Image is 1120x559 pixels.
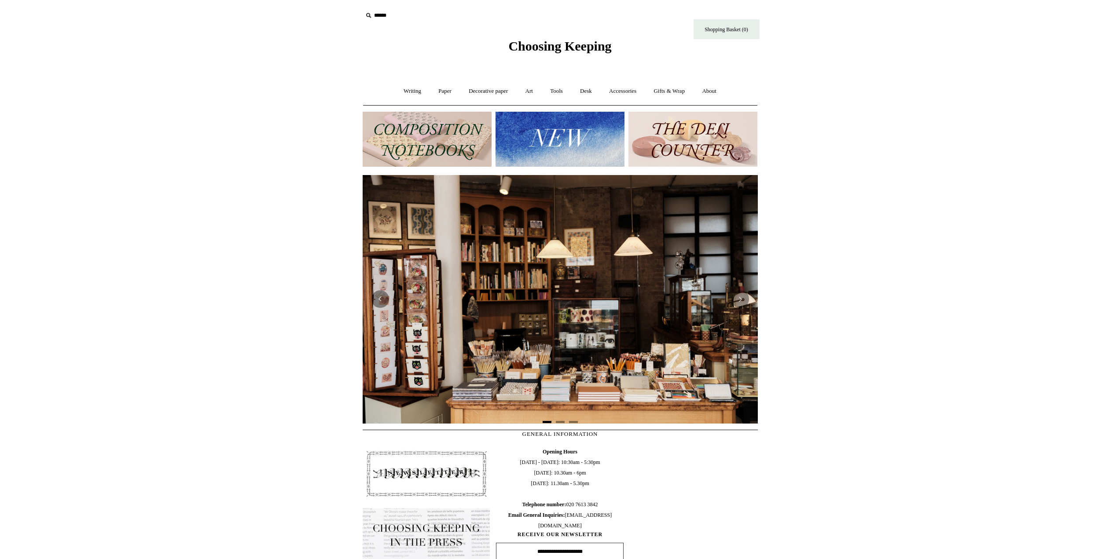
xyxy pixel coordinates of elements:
[556,421,565,423] button: Page 2
[731,290,749,308] button: Next
[496,531,624,538] span: RECEIVE OUR NEWSLETTER
[508,39,611,53] span: Choosing Keeping
[694,80,724,103] a: About
[569,421,578,423] button: Page 3
[542,80,571,103] a: Tools
[508,512,612,529] span: [EMAIL_ADDRESS][DOMAIN_NAME]
[646,80,693,103] a: Gifts & Wrap
[601,80,644,103] a: Accessories
[396,80,429,103] a: Writing
[543,449,577,455] b: Opening Hours
[543,421,551,423] button: Page 1
[363,112,492,167] img: 202302 Composition ledgers.jpg__PID:69722ee6-fa44-49dd-a067-31375e5d54ec
[564,501,566,508] b: :
[430,80,459,103] a: Paper
[518,80,541,103] a: Art
[572,80,600,103] a: Desk
[694,19,760,39] a: Shopping Basket (0)
[496,446,624,531] span: [DATE] - [DATE]: 10:30am - 5:30pm [DATE]: 10.30am - 6pm [DATE]: 11.30am - 5.30pm 020 7613 3842
[363,446,490,501] img: pf-4db91bb9--1305-Newsletter-Button_1200x.jpg
[522,431,598,437] span: GENERAL INFORMATION
[508,512,565,518] b: Email General Inquiries:
[363,175,758,423] img: 20250131 INSIDE OF THE SHOP.jpg__PID:b9484a69-a10a-4bde-9e8d-1408d3d5e6ad
[371,290,389,308] button: Previous
[508,46,611,52] a: Choosing Keeping
[522,501,566,508] b: Telephone number
[496,112,624,167] img: New.jpg__PID:f73bdf93-380a-4a35-bcfe-7823039498e1
[628,112,757,167] img: The Deli Counter
[461,80,516,103] a: Decorative paper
